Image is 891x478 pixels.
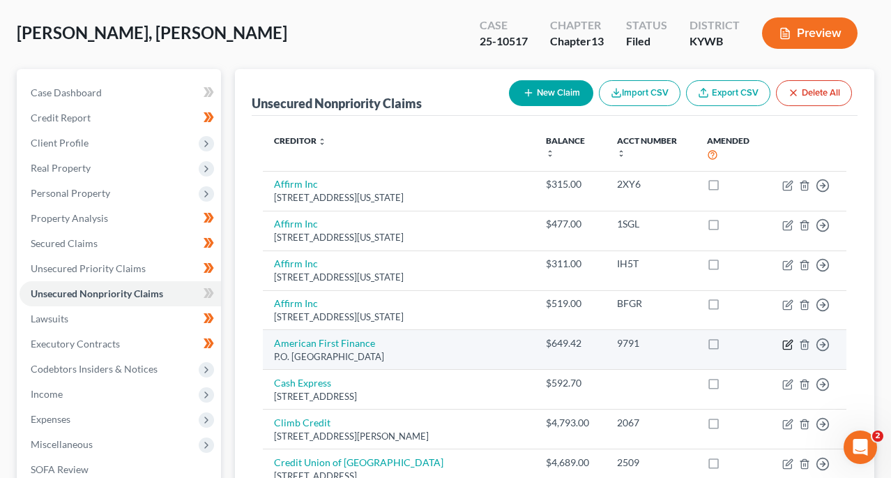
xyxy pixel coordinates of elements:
div: Chapter [550,33,604,50]
a: Export CSV [686,80,770,106]
span: 13 [591,34,604,47]
div: $315.00 [546,177,595,191]
th: Amended [696,127,771,171]
div: $592.70 [546,376,595,390]
div: $4,793.00 [546,416,595,430]
button: Preview [762,17,858,49]
span: Unsecured Priority Claims [31,262,146,274]
div: BFGR [617,297,685,311]
div: [STREET_ADDRESS] [274,390,524,403]
div: $477.00 [546,217,595,231]
div: Unsecured Nonpriority Claims [252,95,422,112]
a: Affirm Inc [274,178,318,190]
div: IH5T [617,257,685,271]
a: Acct Number unfold_more [617,135,677,158]
div: [STREET_ADDRESS][PERSON_NAME] [274,430,524,443]
span: Client Profile [31,137,89,149]
a: Climb Credit [274,417,330,428]
a: Property Analysis [20,206,221,231]
div: Filed [626,33,667,50]
div: [STREET_ADDRESS][US_STATE] [274,271,524,284]
a: Affirm Inc [274,297,318,309]
span: Codebtors Insiders & Notices [31,363,158,375]
div: $649.42 [546,336,595,350]
a: Creditor unfold_more [274,135,326,146]
span: Lawsuits [31,313,68,324]
div: 2509 [617,456,685,470]
span: Real Property [31,162,91,174]
i: unfold_more [546,149,554,158]
button: New Claim [509,80,593,106]
div: 9791 [617,336,685,350]
div: [STREET_ADDRESS][US_STATE] [274,311,524,324]
div: [STREET_ADDRESS][US_STATE] [274,191,524,204]
a: Unsecured Priority Claims [20,256,221,281]
span: Case Dashboard [31,87,102,98]
div: KYWB [690,33,740,50]
i: unfold_more [617,149,625,158]
div: [STREET_ADDRESS][US_STATE] [274,231,524,244]
div: P.O. [GEOGRAPHIC_DATA] [274,350,524,364]
span: Secured Claims [31,237,98,249]
a: Credit Union of [GEOGRAPHIC_DATA] [274,456,443,468]
a: American First Finance [274,337,375,349]
button: Import CSV [599,80,680,106]
iframe: Intercom live chat [844,431,877,464]
span: Unsecured Nonpriority Claims [31,287,163,299]
button: Delete All [776,80,852,106]
a: Affirm Inc [274,257,318,269]
span: [PERSON_NAME], [PERSON_NAME] [17,22,287,43]
a: Balance unfold_more [546,135,585,158]
a: Cash Express [274,377,331,389]
a: Unsecured Nonpriority Claims [20,281,221,306]
div: $4,689.00 [546,456,595,470]
span: Miscellaneous [31,438,93,450]
div: 25-10517 [480,33,528,50]
span: 2 [872,431,883,442]
span: Income [31,388,63,400]
div: $311.00 [546,257,595,271]
span: Property Analysis [31,212,108,224]
span: Expenses [31,413,70,425]
a: Executory Contracts [20,331,221,357]
a: Credit Report [20,105,221,130]
div: District [690,17,740,33]
a: Case Dashboard [20,80,221,105]
div: 1SGL [617,217,685,231]
span: Executory Contracts [31,338,120,350]
div: 2067 [617,416,685,430]
div: Case [480,17,528,33]
a: Lawsuits [20,306,221,331]
i: unfold_more [318,137,326,146]
div: $519.00 [546,297,595,311]
div: Chapter [550,17,604,33]
span: Personal Property [31,187,110,199]
div: 2XY6 [617,177,685,191]
div: Status [626,17,667,33]
a: Affirm Inc [274,218,318,230]
a: Secured Claims [20,231,221,256]
span: Credit Report [31,112,91,124]
span: SOFA Review [31,463,89,475]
